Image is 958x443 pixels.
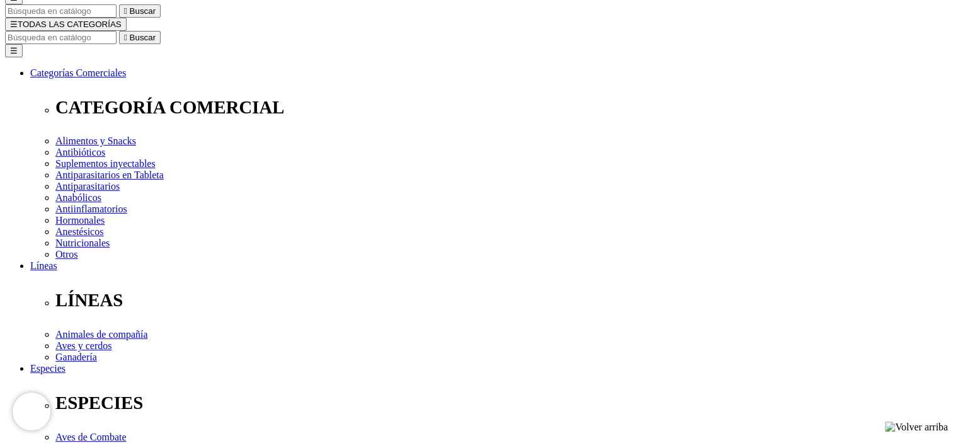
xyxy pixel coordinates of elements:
[55,158,156,169] a: Suplementos inyectables
[5,4,117,18] input: Buscar
[55,192,101,203] a: Anabólicos
[5,44,23,57] button: ☰
[5,31,117,44] input: Buscar
[119,4,161,18] button:  Buscar
[130,6,156,16] span: Buscar
[55,147,105,158] a: Antibióticos
[55,238,110,248] a: Nutricionales
[55,329,148,340] a: Animales de compañía
[124,33,127,42] i: 
[30,363,66,374] a: Especies
[55,181,120,192] a: Antiparasitarios
[55,135,136,146] a: Alimentos y Snacks
[119,31,161,44] button:  Buscar
[55,393,953,413] p: ESPECIES
[130,33,156,42] span: Buscar
[55,290,953,311] p: LÍNEAS
[55,432,127,442] a: Aves de Combate
[30,67,126,78] a: Categorías Comerciales
[10,20,18,29] span: ☰
[55,97,953,118] p: CATEGORÍA COMERCIAL
[55,215,105,226] a: Hormonales
[55,340,111,351] a: Aves y cerdos
[30,260,57,271] a: Líneas
[55,226,103,237] a: Anestésicos
[5,18,127,31] button: ☰TODAS LAS CATEGORÍAS
[55,204,127,214] a: Antiinflamatorios
[124,6,127,16] i: 
[55,352,97,362] a: Ganadería
[13,393,50,430] iframe: Brevo live chat
[55,249,78,260] a: Otros
[885,422,948,433] img: Volver arriba
[55,170,164,180] a: Antiparasitarios en Tableta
